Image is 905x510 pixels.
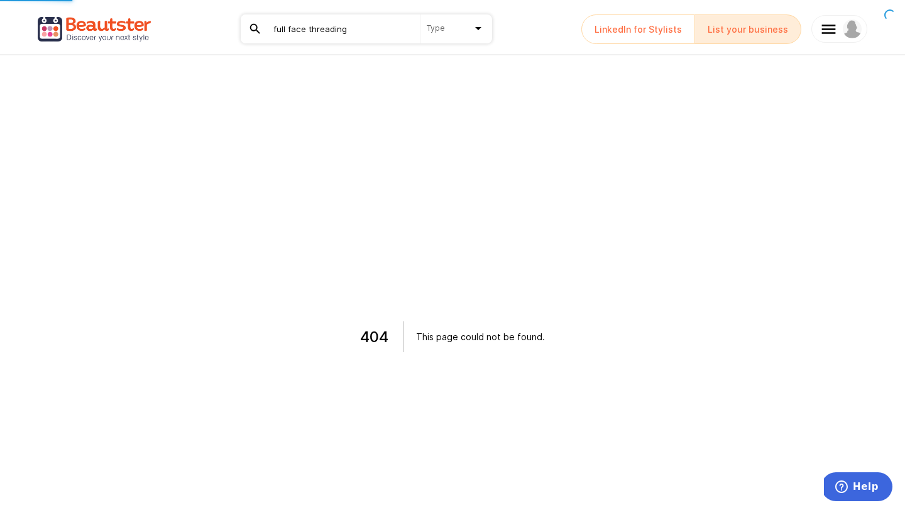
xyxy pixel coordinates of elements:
input: Search service or salon or stylist [272,22,412,36]
img: Beautster [843,19,862,38]
h2: This page could not be found . [416,321,545,352]
a: Beautster [811,15,867,43]
iframe: Opens a widget where you can chat to one of our agents [824,472,892,504]
h1: 404 [360,321,403,352]
img: Beautster [38,10,151,48]
a: LinkedIn for Stylists [581,14,695,44]
span: Type [427,23,445,34]
a: List your business [695,14,801,44]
